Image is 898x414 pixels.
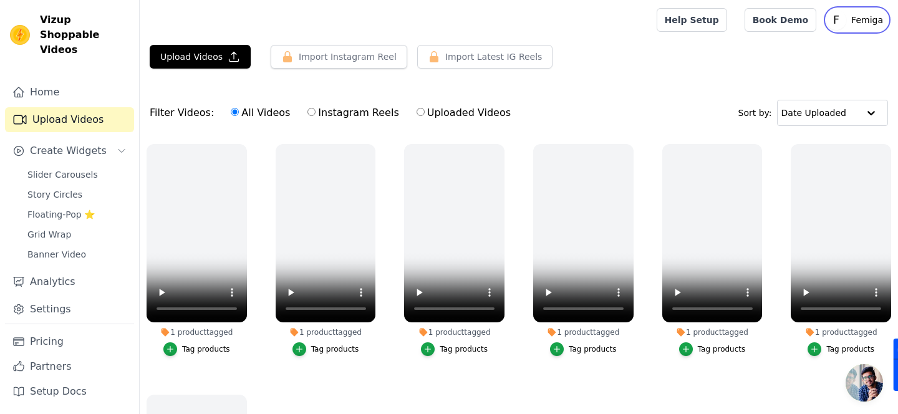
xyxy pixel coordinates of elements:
[5,379,134,404] a: Setup Docs
[569,344,617,354] div: Tag products
[20,226,134,243] a: Grid Wrap
[698,344,746,354] div: Tag products
[20,206,134,223] a: Floating-Pop ⭐
[10,25,30,45] img: Vizup
[307,108,316,116] input: Instagram Reels
[27,248,86,261] span: Banner Video
[20,186,134,203] a: Story Circles
[417,45,553,69] button: Import Latest IG Reels
[846,364,883,402] a: Open chat
[182,344,230,354] div: Tag products
[30,143,107,158] span: Create Widgets
[27,188,82,201] span: Story Circles
[40,12,129,57] span: Vizup Shoppable Videos
[440,344,488,354] div: Tag products
[533,327,634,337] div: 1 product tagged
[846,9,888,31] p: Femiga
[27,208,95,221] span: Floating-Pop ⭐
[445,51,543,63] span: Import Latest IG Reels
[5,354,134,379] a: Partners
[230,105,291,121] label: All Videos
[662,327,763,337] div: 1 product tagged
[311,344,359,354] div: Tag products
[808,342,874,356] button: Tag products
[20,166,134,183] a: Slider Carousels
[27,228,71,241] span: Grid Wrap
[5,297,134,322] a: Settings
[276,327,376,337] div: 1 product tagged
[404,327,505,337] div: 1 product tagged
[150,45,251,69] button: Upload Videos
[5,107,134,132] a: Upload Videos
[826,344,874,354] div: Tag products
[147,327,247,337] div: 1 product tagged
[550,342,617,356] button: Tag products
[231,108,239,116] input: All Videos
[163,342,230,356] button: Tag products
[745,8,816,32] a: Book Demo
[421,342,488,356] button: Tag products
[307,105,399,121] label: Instagram Reels
[271,45,407,69] button: Import Instagram Reel
[5,138,134,163] button: Create Widgets
[5,269,134,294] a: Analytics
[791,327,891,337] div: 1 product tagged
[679,342,746,356] button: Tag products
[417,108,425,116] input: Uploaded Videos
[738,100,889,126] div: Sort by:
[416,105,511,121] label: Uploaded Videos
[20,246,134,263] a: Banner Video
[27,168,98,181] span: Slider Carousels
[657,8,727,32] a: Help Setup
[5,329,134,354] a: Pricing
[5,80,134,105] a: Home
[833,14,839,26] text: F
[150,99,518,127] div: Filter Videos:
[292,342,359,356] button: Tag products
[826,9,888,31] button: F Femiga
